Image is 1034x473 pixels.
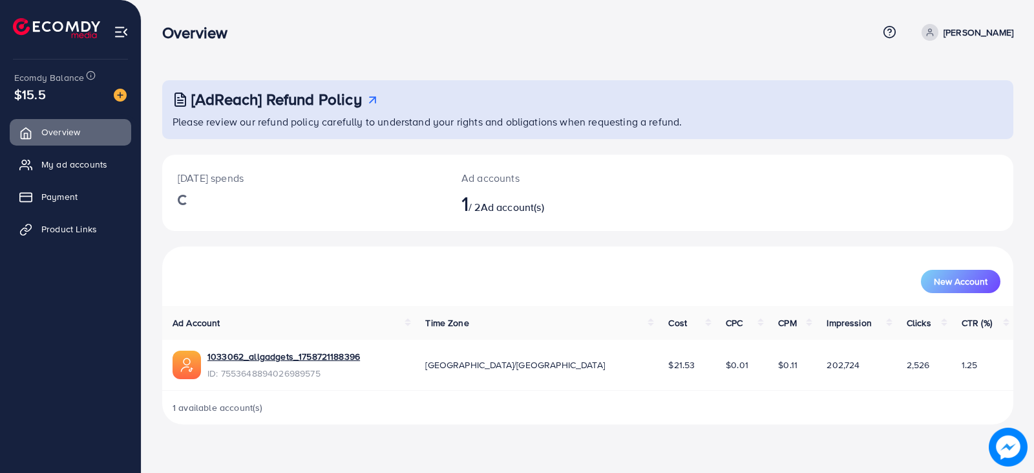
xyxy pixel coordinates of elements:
[162,23,238,42] h3: Overview
[461,188,469,218] span: 1
[962,358,978,371] span: 1.25
[425,358,605,371] span: [GEOGRAPHIC_DATA]/[GEOGRAPHIC_DATA]
[191,90,362,109] h3: [AdReach] Refund Policy
[668,316,687,329] span: Cost
[114,89,127,102] img: image
[173,114,1006,129] p: Please review our refund policy carefully to understand your rights and obligations when requesti...
[41,223,97,236] span: Product Links
[778,316,796,329] span: CPM
[921,270,1000,293] button: New Account
[41,158,107,171] span: My ad accounts
[14,85,46,104] span: $15.5
[726,316,743,329] span: CPC
[827,358,860,371] span: 202,724
[916,24,1013,41] a: [PERSON_NAME]
[114,25,129,39] img: menu
[989,428,1027,466] img: image
[827,316,872,329] span: Impression
[207,350,360,363] a: 1033062_allgadgets_1758721188396
[178,170,430,186] p: [DATE] spends
[461,191,643,215] h2: / 2
[668,358,695,371] span: $21.53
[726,358,748,371] span: $0.01
[481,200,544,214] span: Ad account(s)
[907,358,930,371] span: 2,526
[10,151,131,177] a: My ad accounts
[173,316,220,329] span: Ad Account
[173,401,263,414] span: 1 available account(s)
[944,25,1013,40] p: [PERSON_NAME]
[962,316,992,329] span: CTR (%)
[13,18,100,38] img: logo
[10,119,131,145] a: Overview
[41,190,78,203] span: Payment
[934,277,987,286] span: New Account
[425,316,469,329] span: Time Zone
[907,316,931,329] span: Clicks
[41,126,80,138] span: Overview
[10,216,131,242] a: Product Links
[10,184,131,210] a: Payment
[173,351,201,379] img: ic-ads-acc.e4c84228.svg
[461,170,643,186] p: Ad accounts
[778,358,797,371] span: $0.11
[207,367,360,380] span: ID: 7553648894026989575
[14,71,84,84] span: Ecomdy Balance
